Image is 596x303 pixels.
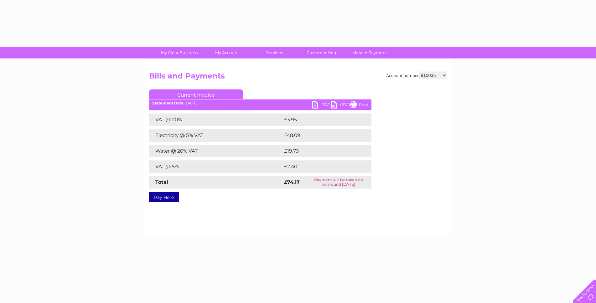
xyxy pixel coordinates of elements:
[249,47,300,58] a: Services
[386,72,447,79] div: Account number
[149,72,447,83] h2: Bills and Payments
[344,47,396,58] a: Make A Payment
[282,129,359,142] td: £48.09
[152,101,184,105] b: Statement Date:
[149,192,179,202] a: Pay Here
[155,179,168,185] strong: Total
[149,89,243,99] a: Current Invoice
[306,176,371,189] td: Payment will be taken on or around [DATE]
[282,114,357,126] td: £3.95
[282,160,357,173] td: £2.40
[284,179,300,185] strong: £74.17
[149,114,282,126] td: VAT @ 20%
[312,101,331,110] a: PDF
[282,145,358,157] td: £19.73
[350,101,368,110] a: Print
[149,145,282,157] td: Water @ 20% VAT
[149,101,371,105] div: [DATE]
[201,47,253,58] a: My Account
[149,129,282,142] td: Electricity @ 5% VAT
[153,47,205,58] a: My Clear Business
[296,47,348,58] a: Customer Help
[149,160,282,173] td: VAT @ 5%
[331,101,350,110] a: CSV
